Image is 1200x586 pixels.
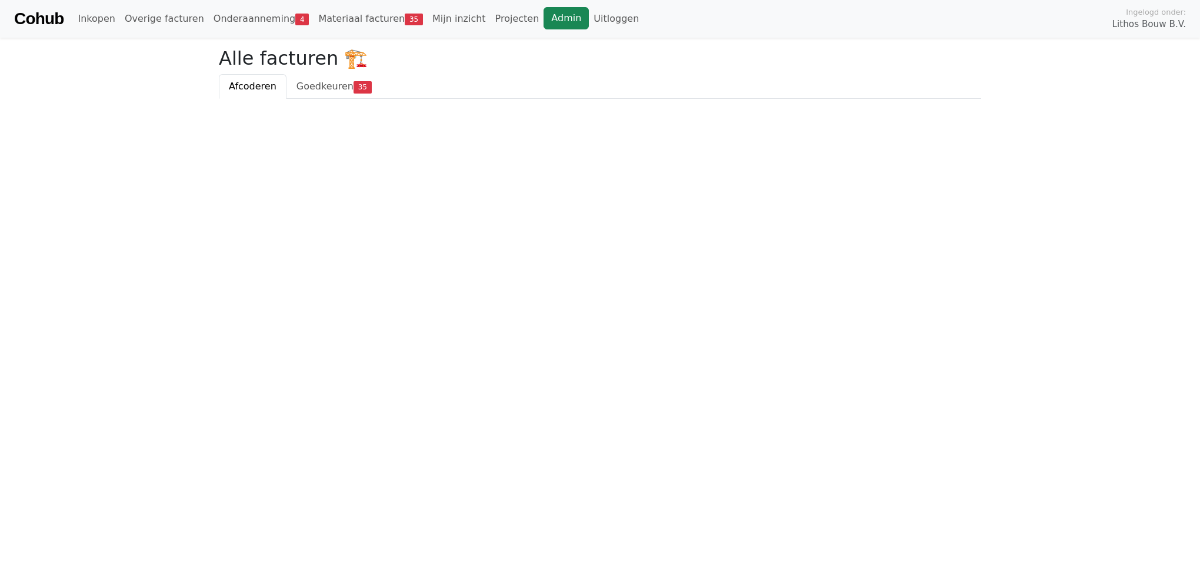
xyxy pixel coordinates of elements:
[219,47,981,69] h2: Alle facturen 🏗️
[295,14,309,25] span: 4
[286,74,382,99] a: Goedkeuren35
[405,14,423,25] span: 35
[589,7,644,31] a: Uitloggen
[314,7,428,31] a: Materiaal facturen35
[14,5,64,33] a: Cohub
[544,7,589,29] a: Admin
[296,81,354,92] span: Goedkeuren
[1126,6,1186,18] span: Ingelogd onder:
[428,7,491,31] a: Mijn inzicht
[120,7,209,31] a: Overige facturen
[73,7,119,31] a: Inkopen
[219,74,286,99] a: Afcoderen
[1112,18,1186,31] span: Lithos Bouw B.V.
[491,7,544,31] a: Projecten
[209,7,314,31] a: Onderaanneming4
[354,81,372,93] span: 35
[229,81,276,92] span: Afcoderen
